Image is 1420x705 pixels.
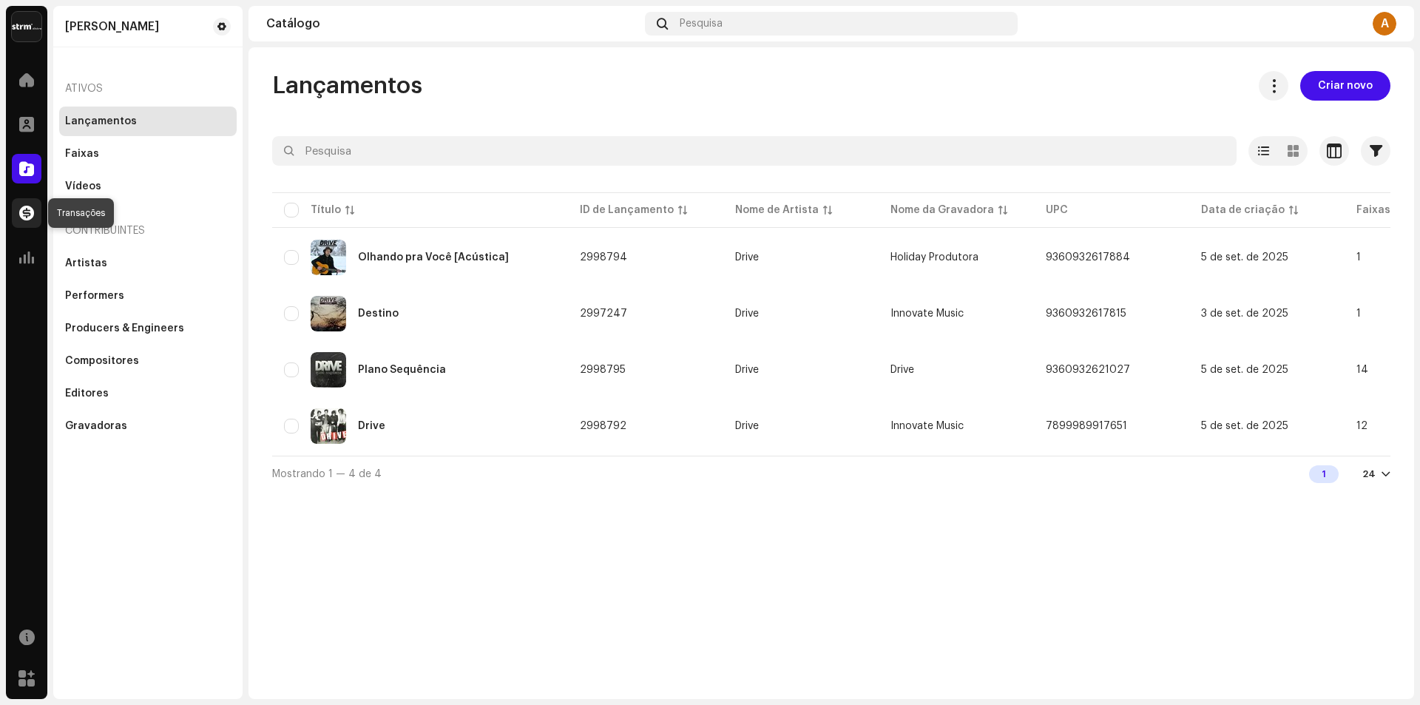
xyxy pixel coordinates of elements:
div: Vídeos [65,181,101,192]
span: 2998792 [580,421,626,431]
div: 1 [1309,465,1339,483]
div: Antônio Pack [65,21,159,33]
img: ff988aa3-ac59-40b6-881e-fada7e4a4189 [311,296,346,331]
span: Drive [890,365,914,375]
span: 2998794 [580,252,627,263]
div: Performers [65,290,124,302]
div: Data de criação [1201,203,1285,217]
span: Innovate Music [890,421,964,431]
span: 7899989917651 [1046,421,1127,431]
span: 2998795 [580,365,626,375]
div: Artistas [65,257,107,269]
span: 5 de set. de 2025 [1201,365,1288,375]
div: Compositores [65,355,139,367]
div: Nome da Gravadora [890,203,994,217]
div: Nome de Artista [735,203,819,217]
re-m-nav-item: Vídeos [59,172,237,201]
div: Plano Sequência [358,365,446,375]
div: ID de Lançamento [580,203,674,217]
div: Faixas [65,148,99,160]
span: Drive [735,308,867,319]
div: 24 [1362,468,1376,480]
div: Olhando pra Você [Acústica] [358,252,509,263]
span: Criar novo [1318,71,1373,101]
div: Drive [735,365,759,375]
re-m-nav-item: Lançamentos [59,107,237,136]
img: 408b884b-546b-4518-8448-1008f9c76b02 [12,12,41,41]
div: Catálogo [266,18,639,30]
re-m-nav-item: Producers & Engineers [59,314,237,343]
span: Drive [735,365,867,375]
input: Pesquisa [272,136,1237,166]
span: Lançamentos [272,71,422,101]
div: Destino [358,308,399,319]
span: 5 de set. de 2025 [1201,252,1288,263]
span: 9360932617815 [1046,308,1126,319]
span: Innovate Music [890,308,964,319]
span: Holiday Produtora [890,252,978,263]
re-m-nav-item: Faixas [59,139,237,169]
span: Drive [735,421,867,431]
re-m-nav-item: Artistas [59,249,237,278]
span: 5 de set. de 2025 [1201,421,1288,431]
span: Pesquisa [680,18,723,30]
div: Drive [735,252,759,263]
div: Lançamentos [65,115,137,127]
re-a-nav-header: Contribuintes [59,213,237,249]
img: 4690c139-7924-46bf-9835-c21999b36ae7 [311,352,346,388]
div: Gravadoras [65,420,127,432]
span: 9360932617884 [1046,252,1130,263]
span: 9360932621027 [1046,365,1130,375]
re-m-nav-item: Editores [59,379,237,408]
img: 4547797f-ac0c-47ff-a8b8-343708515093 [311,408,346,444]
re-m-nav-item: Compositores [59,346,237,376]
div: Producers & Engineers [65,323,184,334]
re-m-nav-item: Performers [59,281,237,311]
div: Drive [735,308,759,319]
div: Título [311,203,341,217]
div: Drive [735,421,759,431]
div: A [1373,12,1396,36]
button: Criar novo [1300,71,1390,101]
div: Editores [65,388,109,399]
img: a6f062cb-60d6-4bda-b3c1-c043e9f2bffd [311,240,346,275]
span: 3 de set. de 2025 [1201,308,1288,319]
span: Mostrando 1 — 4 de 4 [272,469,382,479]
div: Drive [358,421,385,431]
span: 2997247 [580,308,627,319]
re-a-nav-header: Ativos [59,71,237,107]
re-m-nav-item: Gravadoras [59,411,237,441]
span: Drive [735,252,867,263]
